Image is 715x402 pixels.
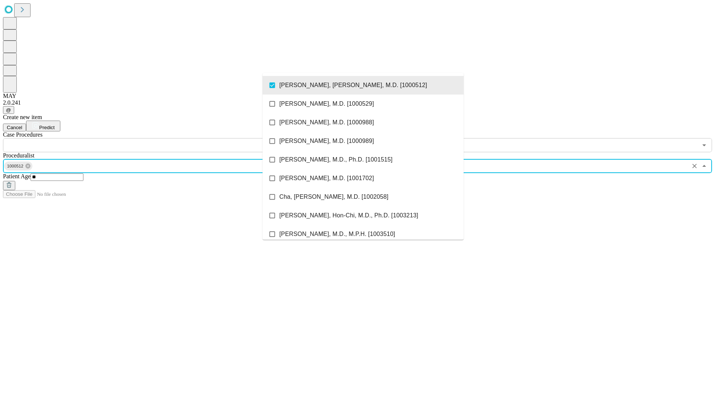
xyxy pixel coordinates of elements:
[279,118,374,127] span: [PERSON_NAME], M.D. [1000988]
[3,173,31,179] span: Patient Age
[3,124,26,131] button: Cancel
[26,121,60,131] button: Predict
[699,161,709,171] button: Close
[3,93,712,99] div: MAY
[6,107,11,113] span: @
[3,99,712,106] div: 2.0.241
[279,230,395,239] span: [PERSON_NAME], M.D., M.P.H. [1003510]
[4,162,26,170] span: 1000512
[699,140,709,150] button: Open
[279,99,374,108] span: [PERSON_NAME], M.D. [1000529]
[3,131,42,138] span: Scheduled Procedure
[3,152,34,159] span: Proceduralist
[279,174,374,183] span: [PERSON_NAME], M.D. [1001702]
[279,137,374,146] span: [PERSON_NAME], M.D. [1000989]
[39,125,54,130] span: Predict
[279,211,418,220] span: [PERSON_NAME], Hon-Chi, M.D., Ph.D. [1003213]
[3,114,42,120] span: Create new item
[3,106,14,114] button: @
[7,125,22,130] span: Cancel
[279,155,393,164] span: [PERSON_NAME], M.D., Ph.D. [1001515]
[689,161,700,171] button: Clear
[4,162,32,170] div: 1000512
[279,81,427,90] span: [PERSON_NAME], [PERSON_NAME], M.D. [1000512]
[279,192,388,201] span: Cha, [PERSON_NAME], M.D. [1002058]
